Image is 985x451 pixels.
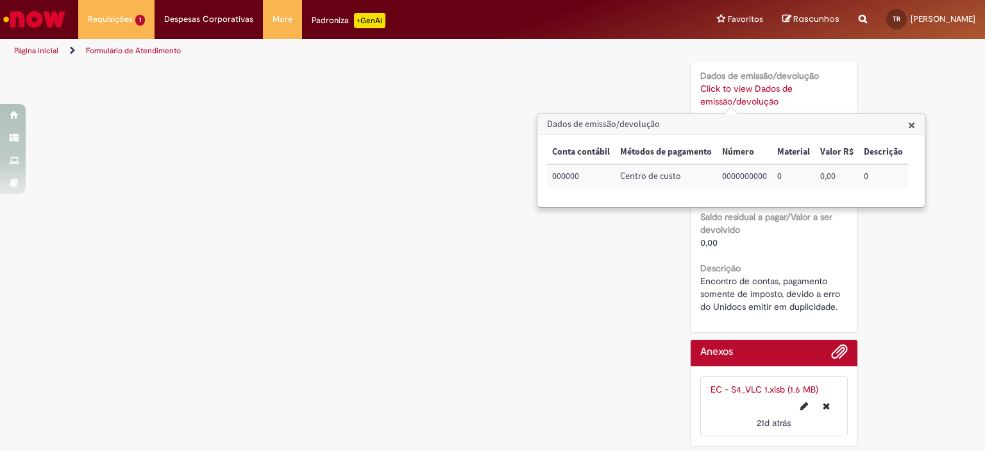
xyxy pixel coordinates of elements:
[538,114,924,135] h3: Dados de emissão/devolução
[757,417,791,429] time: 11/09/2025 11:54:55
[859,140,908,164] th: Descrição
[88,13,133,26] span: Requisições
[772,164,815,188] td: Material: 0
[547,164,615,188] td: Conta contábil: 000000
[815,140,859,164] th: Valor R$
[772,140,815,164] th: Material
[908,116,915,133] span: ×
[728,13,763,26] span: Favoritos
[537,113,925,208] div: Dados de emissão/devolução
[615,140,717,164] th: Métodos de pagamento
[700,83,793,107] a: Click to view Dados de emissão/devolução
[782,13,839,26] a: Rascunhos
[793,13,839,25] span: Rascunhos
[312,13,385,28] div: Padroniza
[273,13,292,26] span: More
[547,140,615,164] th: Conta contábil
[717,140,772,164] th: Número
[859,164,908,188] td: Descrição: 0
[700,346,733,358] h2: Anexos
[1,6,67,32] img: ServiceNow
[10,39,647,63] ul: Trilhas de página
[815,164,859,188] td: Valor R$: 0,00
[815,396,838,416] button: Excluir EC - S4_VLC 1.xlsb
[893,15,900,23] span: TR
[135,15,145,26] span: 1
[700,262,741,274] b: Descrição
[908,118,915,132] button: Close
[700,70,819,81] b: Dados de emissão/devolução
[700,275,843,312] span: Encontro de contas, pagamento somente de imposto, devido a erro do Unidocs emitir em duplicidade.
[711,384,818,395] a: EC - S4_VLC 1.xlsb (1.6 MB)
[757,417,791,429] span: 21d atrás
[717,164,772,188] td: Número: 0000000000
[700,211,832,235] b: Saldo residual a pagar/Valor a ser devolvido
[14,46,58,56] a: Página inicial
[700,237,718,248] span: 0,00
[164,13,253,26] span: Despesas Corporativas
[615,164,717,188] td: Métodos de pagamento: Centro de custo
[911,13,975,24] span: [PERSON_NAME]
[86,46,181,56] a: Formulário de Atendimento
[831,343,848,366] button: Adicionar anexos
[793,396,816,416] button: Editar nome de arquivo EC - S4_VLC 1.xlsb
[354,13,385,28] p: +GenAi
